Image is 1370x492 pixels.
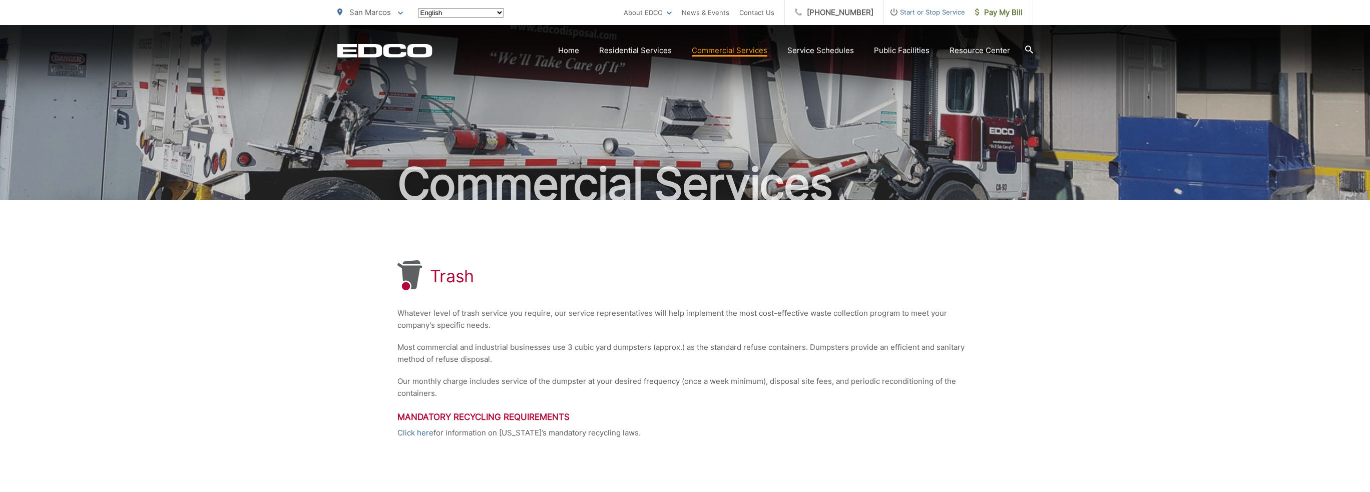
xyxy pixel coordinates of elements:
[397,427,973,439] p: for information on [US_STATE]’s mandatory recycling laws.
[599,45,672,57] a: Residential Services
[692,45,767,57] a: Commercial Services
[397,427,433,439] a: Click here
[397,412,973,422] h3: Mandatory Recycling Requirements
[397,307,973,331] p: Whatever level of trash service you require, our service representatives will help implement the ...
[975,7,1023,19] span: Pay My Bill
[624,7,672,19] a: About EDCO
[430,266,475,286] h1: Trash
[950,45,1010,57] a: Resource Center
[397,375,973,399] p: Our monthly charge includes service of the dumpster at your desired frequency (once a week minimu...
[787,45,854,57] a: Service Schedules
[739,7,774,19] a: Contact Us
[349,8,391,17] span: San Marcos
[397,341,973,365] p: Most commercial and industrial businesses use 3 cubic yard dumpsters (approx.) as the standard re...
[558,45,579,57] a: Home
[337,159,1033,209] h2: Commercial Services
[337,44,432,58] a: EDCD logo. Return to the homepage.
[874,45,930,57] a: Public Facilities
[418,8,504,18] select: Select a language
[682,7,729,19] a: News & Events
